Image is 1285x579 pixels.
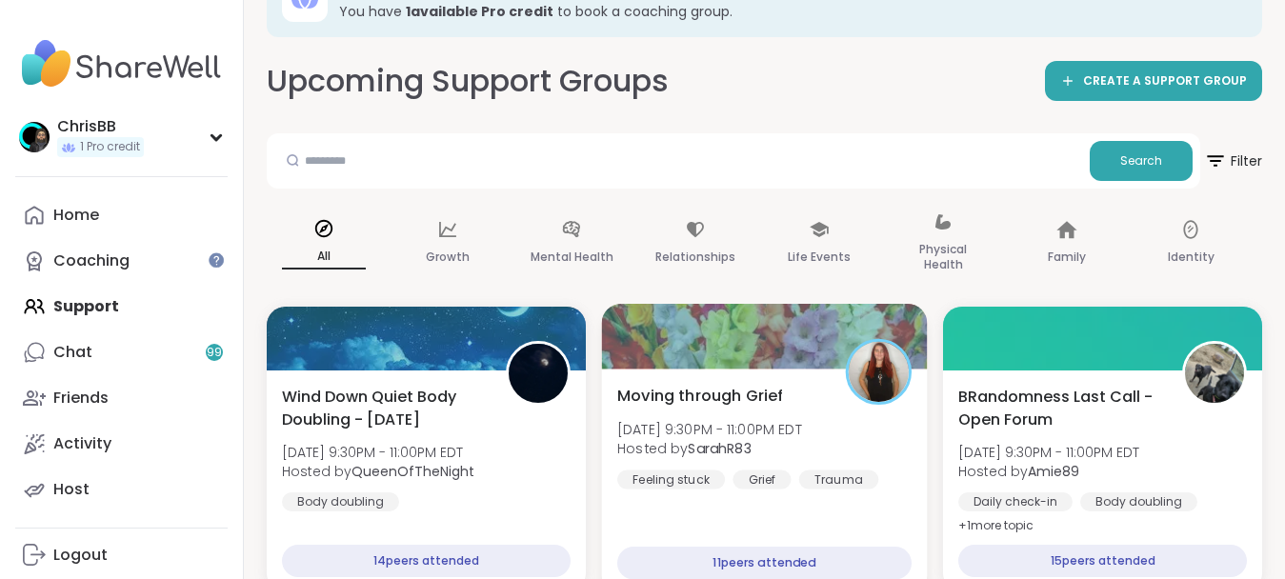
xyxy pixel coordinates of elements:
div: Friends [53,388,109,409]
img: ShareWell Nav Logo [15,30,228,97]
div: 15 peers attended [958,545,1247,577]
div: ChrisBB [57,116,144,137]
div: 14 peers attended [282,545,571,577]
iframe: Spotlight [209,252,224,268]
div: Coaching [53,250,130,271]
a: Host [15,467,228,512]
a: Friends [15,375,228,421]
img: QueenOfTheNight [509,344,568,403]
p: All [282,245,366,270]
button: Search [1090,141,1193,181]
div: Daily check-in [958,492,1073,511]
span: [DATE] 9:30PM - 11:00PM EDT [958,443,1139,462]
b: QueenOfTheNight [351,462,474,481]
span: [DATE] 9:30PM - 11:00PM EDT [282,443,474,462]
span: Moving through Grief [617,384,783,407]
span: Hosted by [617,439,802,458]
a: Home [15,192,228,238]
b: Amie89 [1028,462,1079,481]
span: [DATE] 9:30PM - 11:00PM EDT [617,419,802,438]
p: Mental Health [531,246,613,269]
span: CREATE A SUPPORT GROUP [1083,73,1247,90]
a: Coaching [15,238,228,284]
img: ChrisBB [19,122,50,152]
div: Grief [733,469,791,489]
div: Chat [53,342,92,363]
img: Amie89 [1185,344,1244,403]
b: 1 available Pro credit [406,2,553,21]
a: CREATE A SUPPORT GROUP [1045,61,1262,101]
p: Life Events [788,246,851,269]
p: Physical Health [901,238,985,276]
div: Activity [53,433,111,454]
div: Body doubling [282,492,399,511]
div: Body doubling [1080,492,1197,511]
img: SarahR83 [849,342,909,402]
p: Identity [1168,246,1215,269]
b: SarahR83 [688,439,751,458]
a: Activity [15,421,228,467]
h2: Upcoming Support Groups [267,60,669,103]
div: Feeling stuck [617,469,725,489]
h3: You have to book a coaching group. [339,2,1235,21]
p: Relationships [655,246,735,269]
div: Host [53,479,90,500]
span: Wind Down Quiet Body Doubling - [DATE] [282,386,485,431]
div: Home [53,205,99,226]
span: Hosted by [282,462,474,481]
span: 1 Pro credit [80,139,140,155]
span: Hosted by [958,462,1139,481]
div: Logout [53,545,108,566]
button: Filter [1204,133,1262,189]
p: Growth [426,246,470,269]
span: Filter [1204,138,1262,184]
span: BRandomness Last Call - Open Forum [958,386,1161,431]
span: Search [1120,152,1162,170]
a: Logout [15,532,228,578]
p: Family [1048,246,1086,269]
a: Chat99 [15,329,228,375]
div: Trauma [799,469,879,489]
span: 99 [207,345,222,361]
